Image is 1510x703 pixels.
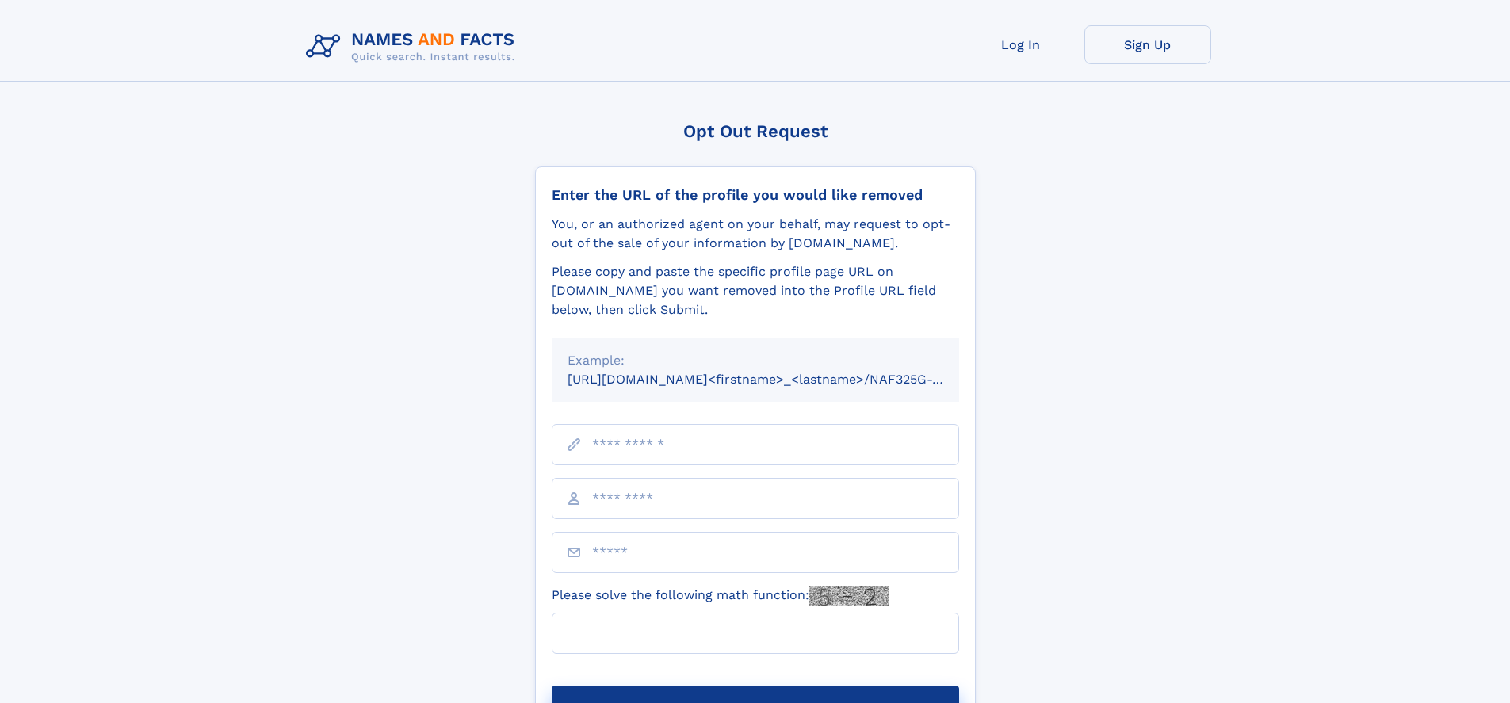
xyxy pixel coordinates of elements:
[552,262,959,319] div: Please copy and paste the specific profile page URL on [DOMAIN_NAME] you want removed into the Pr...
[552,215,959,253] div: You, or an authorized agent on your behalf, may request to opt-out of the sale of your informatio...
[552,586,889,606] label: Please solve the following math function:
[552,186,959,204] div: Enter the URL of the profile you would like removed
[535,121,976,141] div: Opt Out Request
[1084,25,1211,64] a: Sign Up
[568,351,943,370] div: Example:
[958,25,1084,64] a: Log In
[300,25,528,68] img: Logo Names and Facts
[568,372,989,387] small: [URL][DOMAIN_NAME]<firstname>_<lastname>/NAF325G-xxxxxxxx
